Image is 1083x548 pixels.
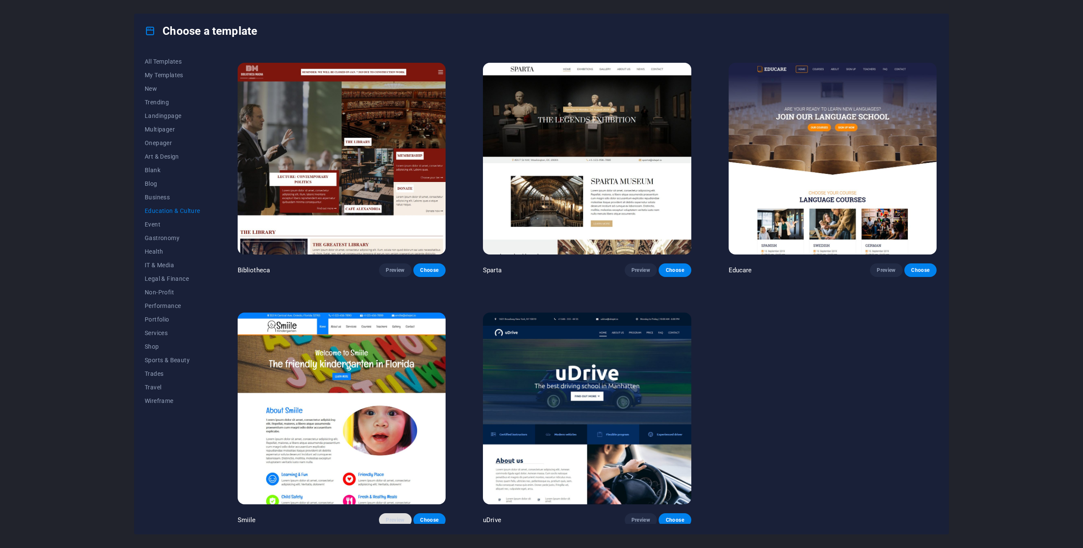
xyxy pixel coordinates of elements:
span: Services [145,330,200,336]
p: Bibliotheca [238,266,270,274]
button: Choose [659,263,691,277]
span: Onepager [145,140,200,146]
span: Choose [420,267,439,274]
button: Blank [145,163,200,177]
img: Bibliotheca [238,63,446,254]
button: Health [145,245,200,258]
button: Gastronomy [145,231,200,245]
span: Shop [145,343,200,350]
span: Portfolio [145,316,200,323]
span: Preview [631,517,650,523]
button: Non-Profit [145,285,200,299]
span: Landingpage [145,112,200,119]
span: Performance [145,302,200,309]
span: Preview [386,267,404,274]
span: Preview [386,517,404,523]
span: Preview [631,267,650,274]
button: Travel [145,380,200,394]
span: Art & Design [145,153,200,160]
span: Travel [145,384,200,391]
button: Preview [379,513,411,527]
span: Multipager [145,126,200,133]
span: Event [145,221,200,228]
button: Choose [413,513,446,527]
button: Blog [145,177,200,190]
button: All Templates [145,55,200,68]
button: IT & Media [145,258,200,272]
button: New [145,82,200,95]
span: Blog [145,180,200,187]
button: Education & Culture [145,204,200,218]
button: Preview [625,263,657,277]
span: New [145,85,200,92]
p: Smiile [238,516,256,524]
span: Trades [145,370,200,377]
span: Choose [665,517,684,523]
button: Preview [379,263,411,277]
button: Sports & Beauty [145,353,200,367]
span: Choose [665,267,684,274]
button: Art & Design [145,150,200,163]
button: Choose [904,263,937,277]
button: Preview [625,513,657,527]
p: Sparta [483,266,502,274]
button: Services [145,326,200,340]
span: Health [145,248,200,255]
button: Performance [145,299,200,313]
span: Business [145,194,200,201]
p: Educare [729,266,752,274]
span: My Templates [145,72,200,78]
span: Trending [145,99,200,106]
span: Wireframe [145,397,200,404]
h4: Choose a template [145,24,257,38]
button: Choose [413,263,446,277]
img: Smiile [238,313,446,504]
span: Choose [420,517,439,523]
button: Trending [145,95,200,109]
button: Business [145,190,200,204]
button: Event [145,218,200,231]
button: Landingpage [145,109,200,123]
span: Legal & Finance [145,275,200,282]
span: IT & Media [145,262,200,268]
span: All Templates [145,58,200,65]
span: Gastronomy [145,235,200,241]
button: Legal & Finance [145,272,200,285]
button: Wireframe [145,394,200,408]
span: Choose [911,267,930,274]
button: Trades [145,367,200,380]
button: Shop [145,340,200,353]
span: Preview [877,267,895,274]
img: uDrive [483,313,691,504]
span: Sports & Beauty [145,357,200,363]
button: Multipager [145,123,200,136]
button: Portfolio [145,313,200,326]
button: Choose [659,513,691,527]
span: Education & Culture [145,207,200,214]
span: Blank [145,167,200,173]
img: Educare [729,63,937,254]
button: Preview [870,263,902,277]
button: Onepager [145,136,200,150]
span: Non-Profit [145,289,200,296]
button: My Templates [145,68,200,82]
p: uDrive [483,516,501,524]
img: Sparta [483,63,691,254]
